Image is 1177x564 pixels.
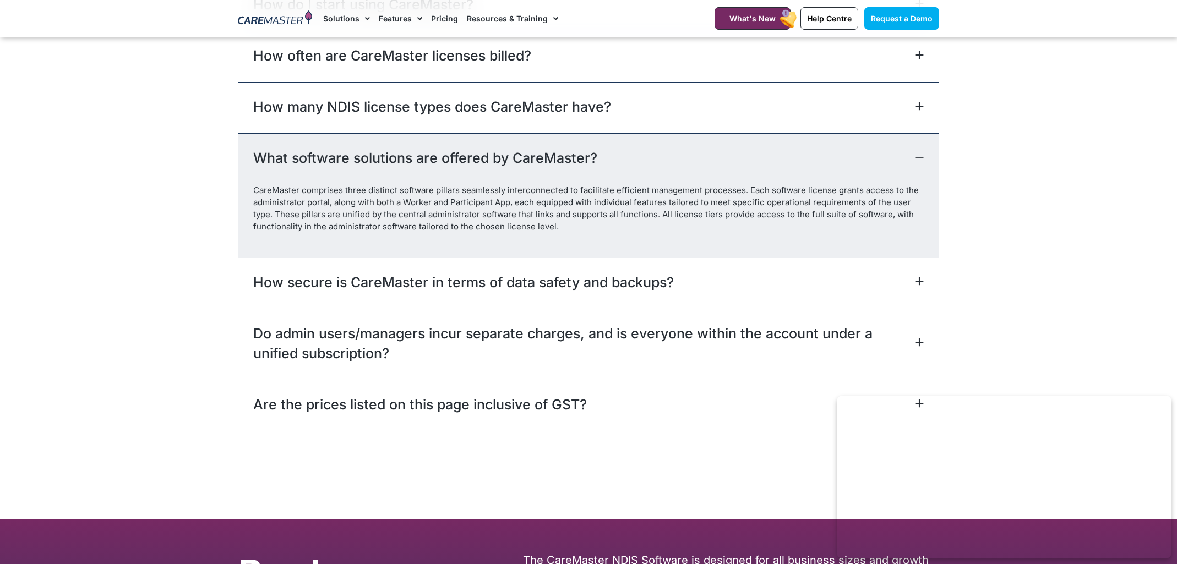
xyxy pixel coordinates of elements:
[238,380,939,431] div: Are the prices listed on this page inclusive of GST?
[238,10,312,27] img: CareMaster Logo
[253,272,674,292] a: How secure is CareMaster in terms of data safety and backups?
[253,395,587,414] a: Are the prices listed on this page inclusive of GST?
[253,148,597,168] a: What software solutions are offered by CareMaster?
[729,14,776,23] span: What's New
[871,14,933,23] span: Request a Demo
[715,7,791,30] a: What's New
[253,324,912,363] a: Do admin users/managers incur separate charges, and is everyone within the account under a unifie...
[253,184,924,233] p: CareMaster comprises three distinct software pillars seamlessly interconnected to facilitate effi...
[253,97,611,117] a: How many NDIS license types does CareMaster have?
[238,309,939,380] div: Do admin users/managers incur separate charges, and is everyone within the account under a unifie...
[837,396,1171,558] iframe: Popup CTA
[238,82,939,133] div: How many NDIS license types does CareMaster have?
[238,184,939,257] div: What software solutions are offered by CareMaster?
[253,46,531,65] a: How often are CareMaster licenses billed?
[864,7,939,30] a: Request a Demo
[800,7,858,30] a: Help Centre
[807,14,852,23] span: Help Centre
[238,258,939,309] div: How secure is CareMaster in terms of data safety and backups?
[238,31,939,82] div: How often are CareMaster licenses billed?
[238,133,939,184] div: What software solutions are offered by CareMaster?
